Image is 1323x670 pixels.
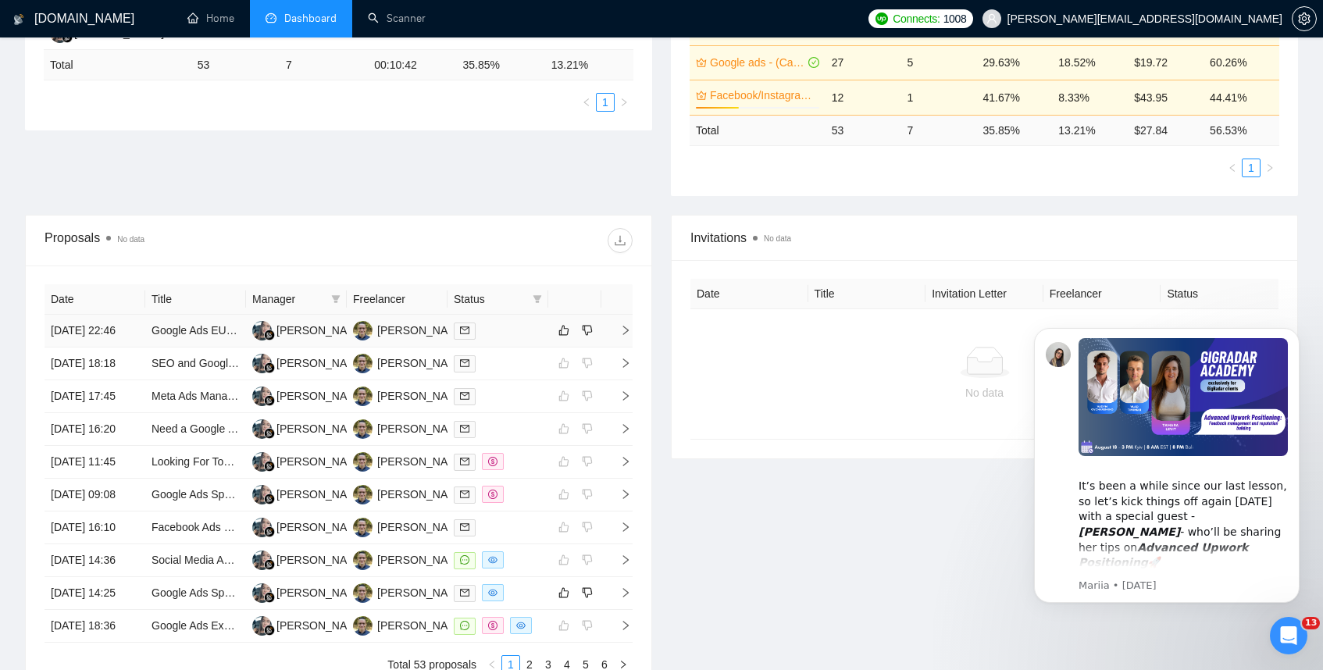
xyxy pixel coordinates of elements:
span: Manager [252,290,325,308]
td: [DATE] 18:36 [45,610,145,643]
td: [DATE] 14:36 [45,544,145,577]
span: crown [696,90,707,101]
td: 5 [901,45,977,80]
img: gigradar-bm.png [264,461,275,472]
span: filter [331,294,341,304]
button: dislike [578,321,597,340]
td: [DATE] 18:18 [45,347,145,380]
span: dollar [488,490,497,499]
span: 13 [1302,617,1320,629]
td: $19.72 [1128,45,1204,80]
div: Thanks for your request!I’ll check with the team to see what we can do about this and get back to... [12,201,256,288]
div: Nazar says… [12,150,300,201]
div: [PERSON_NAME] [276,420,366,437]
a: MC[PERSON_NAME] [252,454,366,467]
li: 1 [1242,159,1261,177]
span: like [558,586,569,599]
td: $43.95 [1128,80,1204,115]
td: Need a Google Ads Specialist [145,413,246,446]
span: filter [533,294,542,304]
span: right [608,358,631,369]
div: [PERSON_NAME] [276,519,366,536]
td: 1 [901,80,977,115]
span: Connects: [893,10,940,27]
span: right [608,522,631,533]
th: Freelancer [347,284,448,315]
td: [DATE] 11:45 [45,446,145,479]
a: RG[PERSON_NAME] [353,553,467,565]
span: left [487,660,497,669]
td: 29.63% [976,45,1052,80]
img: RG [353,321,373,340]
td: 18.52% [1052,45,1128,80]
td: 41.67% [976,80,1052,115]
img: RG [353,452,373,472]
div: ryan@growthsteps.com says… [12,322,300,369]
td: 56.53 % [1204,115,1279,145]
div: [PERSON_NAME] [276,355,366,372]
span: dislike [582,586,593,599]
img: gigradar-bm.png [264,428,275,439]
span: right [619,98,629,107]
iframe: Intercom notifications message [1011,305,1323,628]
a: 1 [597,94,614,111]
button: Gif picker [49,511,62,524]
div: [PERSON_NAME] [276,617,366,634]
li: Next Page [615,93,633,112]
td: 13.21 % [1052,115,1128,145]
div: As I understand from your video, you’d like to have more characters available in the cover letter... [12,369,256,494]
span: mail [460,358,469,368]
a: Meta Ads Manager for Digital Wellness Brand (Daily Campaigns) [152,390,465,402]
span: eye [488,588,497,597]
td: Google Ads Specialist for eCommerce (Fashion & Accessories) [145,577,246,610]
a: homeHome [187,12,234,25]
td: Facebook Ads Pixel/Data Setup & Retargeting Diagnosis for Deck Builder [145,511,246,544]
span: right [619,660,628,669]
a: MC[PERSON_NAME] [252,520,366,533]
img: RG [353,419,373,439]
img: RG [353,387,373,406]
td: 53 [826,115,901,145]
img: logo [13,7,24,32]
td: Google Ads EU Cookiebot Compliance [145,315,246,347]
td: Looking For Top-Rated Facebook Ads & Funnel Expert [145,446,246,479]
li: Next Page [1261,159,1279,177]
button: left [577,93,596,112]
span: filter [328,287,344,311]
td: Meta Ads Manager for Digital Wellness Brand (Daily Campaigns) [145,380,246,413]
span: Invitations [690,228,1278,248]
img: gigradar-bm.png [264,362,275,373]
a: RG[PERSON_NAME] [353,356,467,369]
a: MC[PERSON_NAME] [50,26,164,38]
div: Nazar says… [12,201,300,301]
a: [URL][DOMAIN_NAME] [71,113,193,126]
div: [PERSON_NAME] [377,551,467,568]
img: MC [252,551,272,570]
span: mail [460,457,469,466]
div: Just checking in on this. Thanks! [110,331,287,347]
button: go back [10,6,40,36]
div: No data [703,384,1266,401]
button: right [1261,159,1279,177]
div: [DATE] [12,301,300,322]
span: No data [117,235,144,244]
div: Just checking in on this. Thanks! [98,322,300,356]
div: [PERSON_NAME] [377,453,467,470]
span: right [608,554,631,565]
span: message [460,555,469,565]
span: user [986,13,997,24]
a: RG[PERSON_NAME] [353,618,467,631]
li: Previous Page [577,93,596,112]
td: [DATE] 22:46 [45,315,145,347]
a: RG[PERSON_NAME] [353,422,467,434]
p: Active [76,20,107,35]
button: setting [1292,6,1317,31]
span: mail [460,490,469,499]
img: MC [252,485,272,504]
img: gigradar-bm.png [264,330,275,340]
